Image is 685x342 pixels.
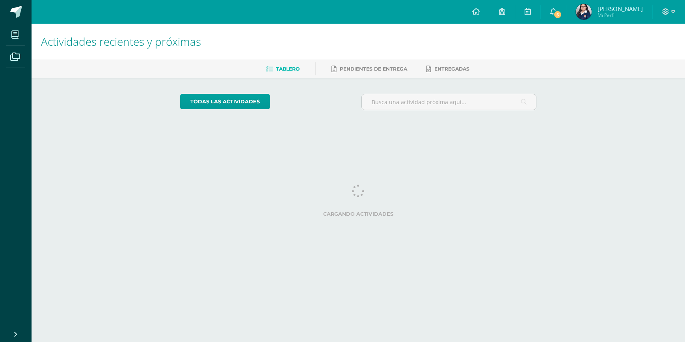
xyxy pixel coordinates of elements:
span: 5 [553,10,562,19]
span: Pendientes de entrega [340,66,407,72]
a: Tablero [266,63,300,75]
a: todas las Actividades [180,94,270,109]
span: Mi Perfil [598,12,643,19]
a: Entregadas [426,63,469,75]
span: Tablero [276,66,300,72]
img: 8910a251f8af4ce1c3f5ba571701025b.png [576,4,592,20]
span: [PERSON_NAME] [598,5,643,13]
label: Cargando actividades [180,211,537,217]
span: Actividades recientes y próximas [41,34,201,49]
span: Entregadas [434,66,469,72]
input: Busca una actividad próxima aquí... [362,94,536,110]
a: Pendientes de entrega [331,63,407,75]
